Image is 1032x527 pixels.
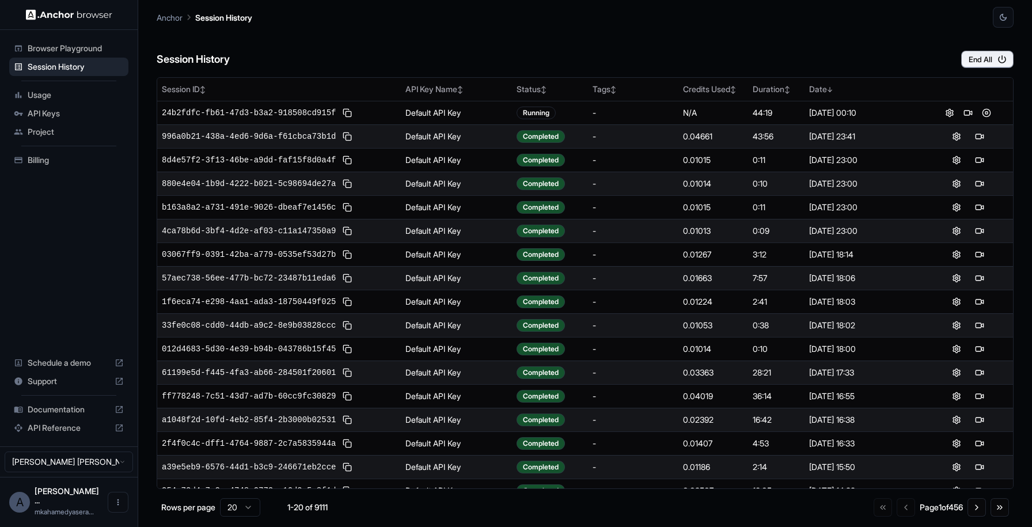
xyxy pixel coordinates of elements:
div: Status [517,84,584,95]
span: 8d4e57f2-3f13-46be-a9dd-faf15f8d0a4f [162,154,336,166]
span: a1048f2d-10fd-4eb2-85f4-2b3000b02531 [162,414,336,426]
span: ↕ [784,85,790,94]
div: 0.01224 [683,296,743,308]
p: Anchor [157,12,183,24]
div: 0.02507 [683,485,743,496]
div: Completed [517,461,565,473]
div: 0.01663 [683,272,743,284]
div: 0.01407 [683,438,743,449]
td: Default API Key [401,290,512,313]
div: 28:21 [753,367,800,378]
div: 0.03363 [683,367,743,378]
div: - [593,438,674,449]
div: - [593,296,674,308]
div: Completed [517,390,565,403]
div: 2:41 [753,296,800,308]
div: Usage [9,86,128,104]
div: - [593,343,674,355]
div: [DATE] 23:00 [809,178,918,189]
div: N/A [683,107,743,119]
span: Billing [28,154,124,166]
div: - [593,178,674,189]
div: Date [809,84,918,95]
td: Default API Key [401,195,512,219]
div: 1-20 of 9111 [279,502,336,513]
div: Documentation [9,400,128,419]
div: [DATE] 23:41 [809,131,918,142]
div: Duration [753,84,800,95]
div: [DATE] 23:00 [809,154,918,166]
span: 4ca78b6d-3bf4-4d2e-af03-c11a147350a9 [162,225,336,237]
td: Default API Key [401,313,512,337]
span: ff778248-7c51-43d7-ad7b-60cc9fc30829 [162,390,336,402]
td: Default API Key [401,337,512,361]
td: Default API Key [401,124,512,148]
div: Support [9,372,128,390]
div: - [593,225,674,237]
div: Completed [517,272,565,285]
div: Completed [517,484,565,497]
div: - [593,320,674,331]
span: Session History [28,61,124,73]
div: API Reference [9,419,128,437]
div: [DATE] 18:00 [809,343,918,355]
td: Default API Key [401,408,512,431]
span: Documentation [28,404,110,415]
div: 0.01186 [683,461,743,473]
span: 880e4e04-1b9d-4222-b021-5c98694de27a [162,178,336,189]
div: Tags [593,84,674,95]
td: Default API Key [401,455,512,479]
div: [DATE] 23:00 [809,225,918,237]
div: - [593,107,674,119]
div: 0.01015 [683,202,743,213]
div: 7:57 [753,272,800,284]
span: a39e5eb9-6576-44d1-b3c9-246671eb2cce [162,461,336,473]
img: Anchor Logo [26,9,112,20]
div: 36:14 [753,390,800,402]
div: 0.01013 [683,225,743,237]
div: [DATE] 00:10 [809,107,918,119]
div: [DATE] 18:02 [809,320,918,331]
span: 03067ff9-0391-42ba-a779-0535ef53d27b [162,249,336,260]
div: - [593,131,674,142]
span: 012d4683-5d30-4e39-b94b-043786b15f45 [162,343,336,355]
div: - [593,202,674,213]
div: Completed [517,414,565,426]
td: Default API Key [401,101,512,124]
div: Completed [517,343,565,355]
span: Ahamed Yaser Arafath MK [35,486,99,505]
div: 0:38 [753,320,800,331]
div: 44:19 [753,107,800,119]
div: 0:10 [753,178,800,189]
button: End All [961,51,1014,68]
td: Default API Key [401,361,512,384]
div: Session ID [162,84,396,95]
div: API Keys [9,104,128,123]
div: API Key Name [405,84,507,95]
h6: Session History [157,51,230,68]
span: Schedule a demo [28,357,110,369]
div: A [9,492,30,513]
div: [DATE] 23:00 [809,202,918,213]
span: 61199e5d-f445-4fa3-ab66-284501f20601 [162,367,336,378]
div: Page 1 of 456 [920,502,963,513]
p: Rows per page [161,502,215,513]
div: 0.02392 [683,414,743,426]
span: Support [28,376,110,387]
div: - [593,249,674,260]
button: Open menu [108,492,128,513]
div: [DATE] 16:38 [809,414,918,426]
span: ↕ [730,85,736,94]
div: 0.01014 [683,343,743,355]
td: Default API Key [401,172,512,195]
td: Default API Key [401,219,512,242]
div: 3:12 [753,249,800,260]
div: 0:11 [753,154,800,166]
div: Completed [517,295,565,308]
div: 4:53 [753,438,800,449]
nav: breadcrumb [157,11,252,24]
span: Browser Playground [28,43,124,54]
div: Completed [517,366,565,379]
div: 0.01053 [683,320,743,331]
div: Running [517,107,556,119]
